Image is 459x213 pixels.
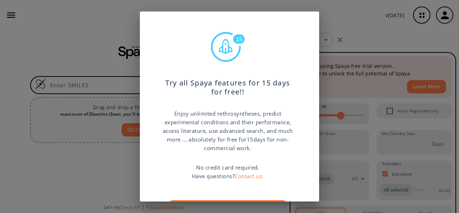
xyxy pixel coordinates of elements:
p: Try all Spaya features for 15 days for free!! [161,71,294,97]
p: Enjoy unlimited rethrosyntheses, predict experimental conditions and their performance, access li... [161,109,294,152]
a: Contact us. [235,172,264,180]
text: 15 [236,36,242,42]
p: No credit card required. Have questions? [192,163,264,180]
